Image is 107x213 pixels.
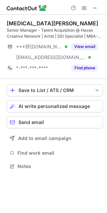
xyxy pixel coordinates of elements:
div: Senior Manager - Talent Acquisition @ Havas Creative Network | Artist | DEI Specialist | MBA-HR |... [7,27,103,39]
span: Send email [18,120,44,125]
button: Add to email campaign [7,132,103,144]
div: Save to List / ATS / CRM [18,88,91,93]
span: [EMAIL_ADDRESS][DOMAIN_NAME] [16,54,86,60]
span: Notes [17,163,100,169]
button: Reveal Button [71,43,98,50]
button: AI write personalized message [7,100,103,112]
span: Add to email campaign [18,136,71,141]
span: ***@[DOMAIN_NAME] [16,44,62,50]
button: Send email [7,116,103,128]
button: Notes [7,162,103,171]
span: Find work email [17,150,100,156]
button: Find work email [7,148,103,158]
span: AI write personalized message [18,104,90,109]
div: [MEDICAL_DATA][PERSON_NAME] [7,20,98,27]
img: ContactOut v5.3.10 [7,4,47,12]
button: Reveal Button [71,65,98,71]
button: save-profile-one-click [7,84,103,96]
